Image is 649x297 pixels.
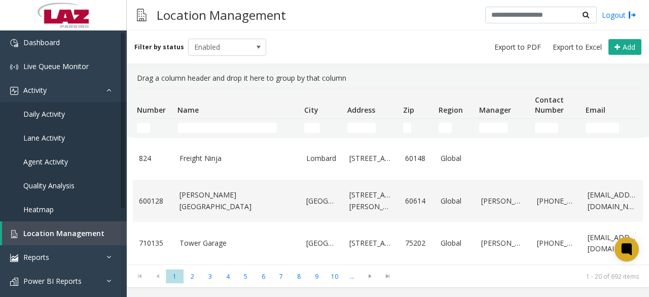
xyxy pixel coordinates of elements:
span: Zip [403,105,414,115]
input: Contact Number Filter [535,123,558,133]
a: 75202 [405,238,428,249]
div: Data table [127,88,649,265]
a: Global [441,238,469,249]
a: [PERSON_NAME] [481,238,525,249]
span: Go to the last page [379,269,396,283]
span: Quality Analysis [23,181,75,190]
span: Lane Activity [23,133,65,143]
span: Go to the next page [361,269,379,283]
span: Page 2 [184,270,201,283]
button: Add [608,39,641,55]
kendo-pager-info: 1 - 20 of 692 items [403,272,639,281]
a: Global [441,153,469,164]
button: Export to Excel [549,40,606,54]
img: 'icon' [10,254,18,262]
a: [GEOGRAPHIC_DATA] [306,195,337,207]
span: Page 10 [326,270,343,283]
a: Tower Garage [179,238,294,249]
a: [PERSON_NAME][GEOGRAPHIC_DATA] [179,189,294,212]
a: [STREET_ADDRESS] [349,238,393,249]
span: Page 8 [290,270,308,283]
a: [GEOGRAPHIC_DATA] [306,238,337,249]
img: logout [628,10,636,20]
td: City Filter [300,119,343,137]
span: Page 4 [219,270,237,283]
span: Activity [23,85,47,95]
label: Filter by status [134,43,184,52]
span: City [304,105,318,115]
a: 60148 [405,153,428,164]
img: 'icon' [10,63,18,71]
h3: Location Management [152,3,291,27]
span: Page 9 [308,270,326,283]
span: Agent Activity [23,157,68,167]
span: Daily Activity [23,109,65,119]
img: 'icon' [10,39,18,47]
span: Region [439,105,463,115]
span: Dashboard [23,38,60,47]
button: Export to PDF [490,40,545,54]
a: [PHONE_NUMBER] [537,238,575,249]
a: [EMAIL_ADDRESS][DOMAIN_NAME] [588,189,636,212]
td: Contact Number Filter [531,119,582,137]
td: Region Filter [435,119,475,137]
span: Reports [23,252,49,262]
img: 'icon' [10,230,18,238]
span: Page 3 [201,270,219,283]
td: Manager Filter [475,119,531,137]
img: pageIcon [137,3,147,27]
a: [PHONE_NUMBER] [537,195,575,207]
span: Go to the last page [381,272,394,280]
span: Live Queue Monitor [23,61,89,71]
div: Drag a column header and drop it here to group by that column [133,69,643,88]
span: Email [586,105,605,115]
input: Email Filter [586,123,619,133]
a: 824 [139,153,167,164]
a: Logout [602,10,636,20]
span: Page 6 [255,270,272,283]
span: Number [137,105,166,115]
a: [STREET_ADDRESS] [349,153,393,164]
span: Export to PDF [494,42,541,52]
td: Name Filter [173,119,300,137]
a: Freight Ninja [179,153,294,164]
span: Page 5 [237,270,255,283]
input: Number Filter [137,123,150,133]
a: [EMAIL_ADDRESS][DOMAIN_NAME] [588,232,636,255]
input: Zip Filter [403,123,411,133]
input: Region Filter [439,123,452,133]
td: Zip Filter [399,119,435,137]
span: Location Management [23,228,104,238]
a: Location Management [2,221,127,245]
a: 710135 [139,238,167,249]
img: 'icon' [10,87,18,95]
span: Contact Number [535,95,564,115]
td: Number Filter [133,119,173,137]
td: Address Filter [343,119,399,137]
span: Export to Excel [553,42,602,52]
span: Enabled [189,39,250,55]
input: Manager Filter [479,123,508,133]
span: Power BI Reports [23,276,82,286]
span: Go to the next page [363,272,377,280]
span: Address [347,105,375,115]
input: Name Filter [177,123,277,133]
span: Add [623,42,635,52]
span: Name [177,105,199,115]
input: Address Filter [347,123,376,133]
span: Manager [479,105,511,115]
span: Page 11 [343,270,361,283]
a: [PERSON_NAME] [481,195,525,207]
a: 60614 [405,195,428,207]
a: Lombard [306,153,337,164]
span: Page 1 [166,270,184,283]
img: 'icon' [10,278,18,286]
a: Global [441,195,469,207]
a: 600128 [139,195,167,207]
a: [STREET_ADDRESS][PERSON_NAME] [349,189,393,212]
input: City Filter [304,123,320,133]
span: Page 7 [272,270,290,283]
span: Heatmap [23,205,54,214]
td: Email Filter [582,119,642,137]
